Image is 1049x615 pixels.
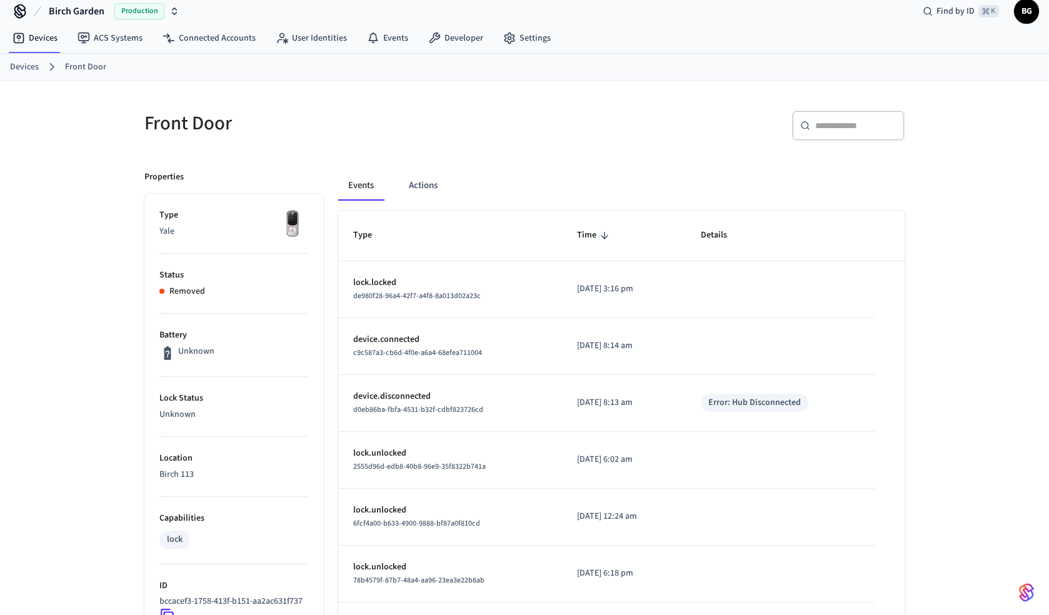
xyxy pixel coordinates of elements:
[159,512,308,525] p: Capabilities
[169,285,205,298] p: Removed
[153,27,266,49] a: Connected Accounts
[159,452,308,465] p: Location
[577,282,671,296] p: [DATE] 3:16 pm
[353,447,547,460] p: lock.unlocked
[708,396,801,409] div: Error: Hub Disconnected
[167,533,183,546] div: lock
[577,567,671,580] p: [DATE] 6:18 pm
[159,579,308,592] p: ID
[338,171,905,201] div: ant example
[936,5,975,17] span: Find by ID
[353,504,547,517] p: lock.unlocked
[353,333,547,346] p: device.connected
[353,518,480,529] span: 6fcf4a00-b633-4900-9888-bf87a0f810cd
[49,4,104,19] span: Birch Garden
[277,209,308,240] img: Yale Assure Touchscreen Wifi Smart Lock, Satin Nickel, Front
[353,404,483,415] span: d0eb86ba-fbfa-4531-b32f-cdbf823726cd
[357,27,418,49] a: Events
[159,225,308,238] p: Yale
[159,468,308,481] p: Birch 113
[353,561,547,574] p: lock.unlocked
[114,3,164,19] span: Production
[701,226,743,245] span: Details
[159,392,308,405] p: Lock Status
[353,276,547,289] p: lock.locked
[65,61,106,74] a: Front Door
[1019,582,1034,602] img: SeamLogoGradient.69752ec5.svg
[353,461,486,472] span: 2555d96d-edb8-40b8-96e9-35f8322b741a
[266,27,357,49] a: User Identities
[159,269,308,282] p: Status
[577,339,671,352] p: [DATE] 8:14 am
[144,111,517,136] h5: Front Door
[159,329,308,342] p: Battery
[3,27,68,49] a: Devices
[159,595,303,608] p: bccacef3-1758-413f-b151-aa2ac631f737
[178,345,214,358] p: Unknown
[353,390,547,403] p: device.disconnected
[159,408,308,421] p: Unknown
[353,347,482,358] span: c9c587a3-cb6d-4f0e-a6a4-68efea711004
[353,575,484,586] span: 78b4579f-87b7-48a4-aa96-23ea3e22b8ab
[978,5,999,17] span: ⌘ K
[338,171,384,201] button: Events
[68,27,153,49] a: ACS Systems
[10,61,39,74] a: Devices
[577,453,671,466] p: [DATE] 6:02 am
[577,510,671,523] p: [DATE] 12:24 am
[144,171,184,184] p: Properties
[577,396,671,409] p: [DATE] 8:13 am
[159,209,308,222] p: Type
[418,27,493,49] a: Developer
[353,226,388,245] span: Type
[353,291,481,301] span: de980f28-96a4-42f7-a4f8-8a013d02a23c
[399,171,448,201] button: Actions
[577,226,613,245] span: Time
[493,27,561,49] a: Settings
